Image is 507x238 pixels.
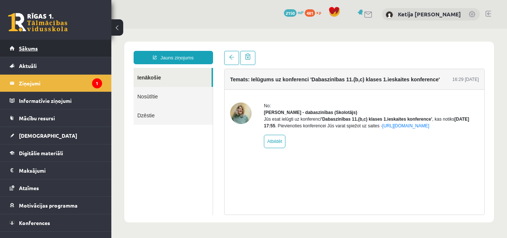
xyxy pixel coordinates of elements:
a: Dzēstie [22,77,101,96]
b: 'Dabaszinības 11.(b,c) klases 1.ieskaites konference' [210,88,321,93]
span: Konferences [19,219,50,226]
a: Ziņojumi1 [10,75,102,92]
a: Sākums [10,40,102,57]
a: Motivācijas programma [10,197,102,214]
a: Informatīvie ziņojumi [10,92,102,109]
a: Konferences [10,214,102,231]
span: xp [316,9,321,15]
a: Atbildēt [153,106,174,120]
span: Atzīmes [19,185,39,191]
span: Digitālie materiāli [19,150,63,156]
a: Rīgas 1. Tālmācības vidusskola [8,13,68,32]
span: Motivācijas programma [19,202,78,209]
div: No: [153,74,367,81]
legend: Ziņojumi [19,75,102,92]
span: 481 [305,9,315,17]
a: [URL][DOMAIN_NAME] [271,95,318,100]
a: Atzīmes [10,179,102,196]
img: Ketija Nikola Kmeta [386,11,393,19]
legend: Maksājumi [19,162,102,179]
i: 1 [92,78,102,88]
span: Sākums [19,45,38,52]
strong: [PERSON_NAME] - dabaszinības (Skolotājs) [153,81,246,87]
a: Jauns ziņojums [22,22,102,36]
a: Aktuāli [10,57,102,74]
a: Mācību resursi [10,110,102,127]
a: [DEMOGRAPHIC_DATA] [10,127,102,144]
span: Aktuāli [19,62,37,69]
div: Jūs esat ielūgti uz konferenci , kas notiks . Pievienoties konferencei Jūs varat spiežot uz saites - [153,87,367,101]
a: Ketija [PERSON_NAME] [398,10,461,18]
img: Sanita Baumane - dabaszinības [119,74,140,95]
a: Digitālie materiāli [10,144,102,162]
span: mP [298,9,304,15]
a: Nosūtītie [22,58,101,77]
a: Maksājumi [10,162,102,179]
a: Ienākošie [22,39,100,58]
span: 2150 [284,9,297,17]
a: 481 xp [305,9,325,15]
span: [DEMOGRAPHIC_DATA] [19,132,77,139]
legend: Informatīvie ziņojumi [19,92,102,109]
h4: Temats: Ielūgums uz konferenci 'Dabaszinības 11.(b,c) klases 1.ieskaites konference' [119,48,328,54]
div: 16:29 [DATE] [341,48,367,54]
a: 2150 mP [284,9,304,15]
span: Mācību resursi [19,115,55,121]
